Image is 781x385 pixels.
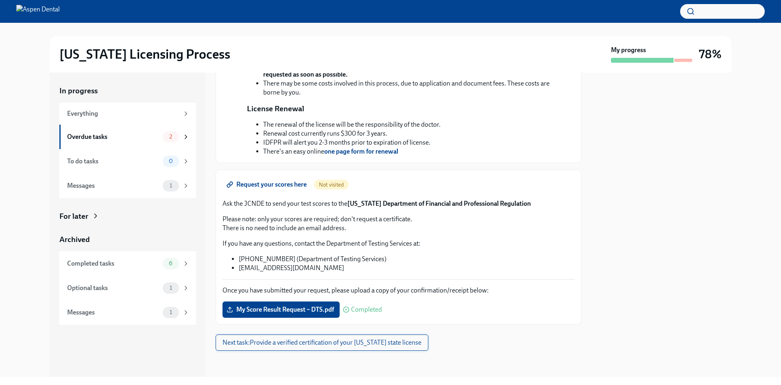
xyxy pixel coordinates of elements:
[164,134,177,140] span: 2
[67,132,159,141] div: Overdue tasks
[263,79,562,97] li: There may be some costs involved in this process, due to application and document fees. These cos...
[59,125,196,149] a: Overdue tasks2
[59,149,196,174] a: To do tasks0
[165,183,177,189] span: 1
[59,300,196,325] a: Messages1
[67,308,159,317] div: Messages
[59,276,196,300] a: Optional tasks1
[239,255,575,264] li: [PHONE_NUMBER] (Department of Testing Services)
[67,284,159,293] div: Optional tasks
[263,62,548,78] strong: please provide the information/documents requested as soon as possible.
[67,259,159,268] div: Completed tasks
[263,147,441,156] li: There's an easy online
[223,176,312,193] a: Request your scores here
[314,182,349,188] span: Not visited
[247,103,304,114] p: License Renewal
[164,158,178,164] span: 0
[223,301,340,318] label: My Score Result Request ~ DTS.pdf
[223,215,575,233] p: Please note: only your scores are required; don't request a certificate. There is no need to incl...
[59,211,196,222] a: For later
[223,286,575,295] p: Once you have submitted your request, please upload a copy of your confirmation/receipt below:
[223,239,575,248] p: If you have any questions, contact the Department of Testing Services at:
[263,129,441,138] li: Renewal cost currently runs $300 for 3 years.
[59,46,230,62] h2: [US_STATE] Licensing Process
[59,234,196,245] a: Archived
[347,200,531,207] strong: [US_STATE] Department of Financial and Professional Regulation
[699,47,722,62] h3: 78%
[59,251,196,276] a: Completed tasks6
[611,46,646,55] strong: My progress
[239,264,575,273] li: [EMAIL_ADDRESS][DOMAIN_NAME]
[59,211,88,222] div: For later
[165,309,177,315] span: 1
[324,147,398,155] a: one page form for renewal
[263,120,441,129] li: The renewal of the license will be the responsibility of the doctor.
[228,306,334,314] span: My Score Result Request ~ DTS.pdf
[228,180,307,189] span: Request your scores here
[59,86,196,96] a: In progress
[223,199,575,208] p: Ask the JCNDE to send your test scores to the
[263,138,441,147] li: IDFPR will alert you 2-3 months prior to expiration of license.
[67,181,159,190] div: Messages
[59,174,196,198] a: Messages1
[223,339,421,347] span: Next task : Provide a verified certification of your [US_STATE] state license
[351,306,382,313] span: Completed
[216,334,428,351] button: Next task:Provide a verified certification of your [US_STATE] state license
[165,285,177,291] span: 1
[67,157,159,166] div: To do tasks
[59,103,196,125] a: Everything
[67,109,179,118] div: Everything
[16,5,60,18] img: Aspen Dental
[164,260,177,266] span: 6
